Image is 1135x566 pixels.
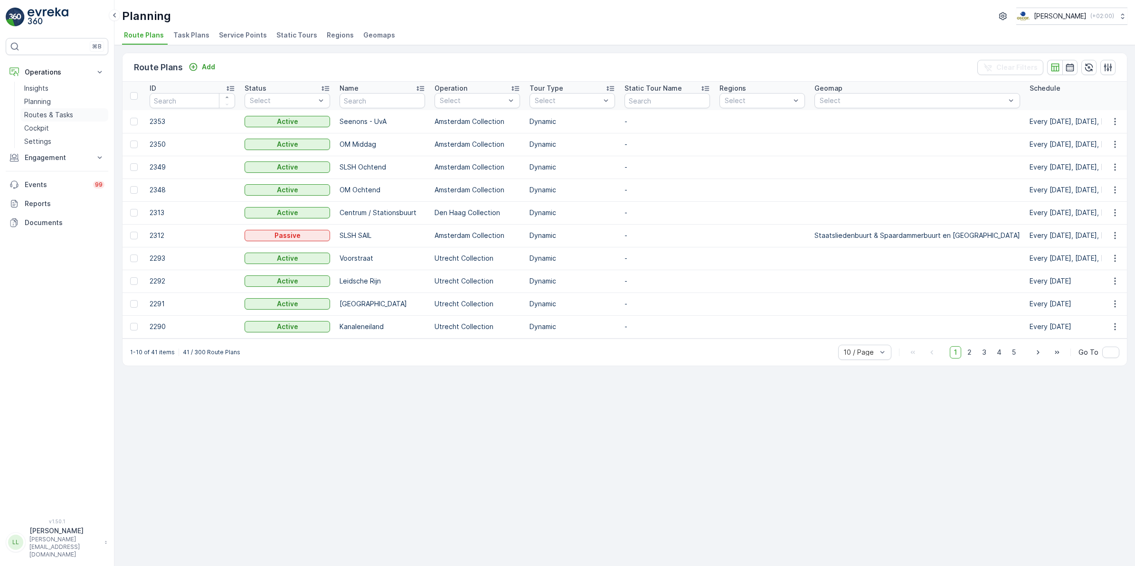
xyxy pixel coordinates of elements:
button: Active [245,253,330,264]
p: - [624,117,710,126]
p: Centrum / Stationsbuurt [340,208,425,217]
p: Active [277,276,298,286]
p: Leidsche Rijn [340,276,425,286]
p: Utrecht Collection [435,276,520,286]
button: Active [245,161,330,173]
img: basis-logo_rgb2x.png [1016,11,1030,21]
input: Search [150,93,235,108]
p: Active [277,185,298,195]
p: Amsterdam Collection [435,185,520,195]
p: Routes & Tasks [24,110,73,120]
p: [PERSON_NAME] [29,526,100,536]
p: SLSH SAIL [340,231,425,240]
p: Dynamic [530,162,615,172]
p: [PERSON_NAME][EMAIL_ADDRESS][DOMAIN_NAME] [29,536,100,558]
div: Toggle Row Selected [130,118,138,125]
p: - [624,254,710,263]
p: 2348 [150,185,235,195]
input: Search [340,93,425,108]
p: 2312 [150,231,235,240]
span: 5 [1008,346,1020,358]
p: Amsterdam Collection [435,231,520,240]
p: 1-10 of 41 items [130,349,175,356]
p: Active [277,162,298,172]
p: Status [245,84,266,93]
p: Active [277,299,298,309]
p: [PERSON_NAME] [1034,11,1087,21]
p: - [624,322,710,331]
p: 2293 [150,254,235,263]
p: Dynamic [530,117,615,126]
button: Active [245,139,330,150]
p: ( +02:00 ) [1090,12,1114,20]
p: - [624,299,710,309]
span: Regions [327,30,354,40]
p: Select [250,96,315,105]
span: 4 [993,346,1006,358]
p: Operations [25,67,89,77]
p: - [624,276,710,286]
span: 3 [978,346,991,358]
p: Reports [25,199,104,208]
button: Add [185,61,219,73]
a: Cockpit [20,122,108,135]
img: logo_light-DOdMpM7g.png [28,8,68,27]
span: 2 [963,346,976,358]
p: Active [277,208,298,217]
a: Settings [20,135,108,148]
div: Toggle Row Selected [130,255,138,262]
div: Toggle Row Selected [130,277,138,285]
p: Seenons - UvA [340,117,425,126]
p: 2350 [150,140,235,149]
p: ⌘B [92,43,102,50]
p: Active [277,254,298,263]
span: Service Points [219,30,267,40]
a: Routes & Tasks [20,108,108,122]
p: Amsterdam Collection [435,162,520,172]
div: LL [8,535,23,550]
p: - [624,231,710,240]
p: Operation [435,84,467,93]
p: Active [277,322,298,331]
a: Documents [6,213,108,232]
div: Toggle Row Selected [130,300,138,308]
p: Regions [719,84,746,93]
p: Passive [274,231,301,240]
p: ID [150,84,156,93]
p: Active [277,140,298,149]
p: 2349 [150,162,235,172]
p: Amsterdam Collection [435,117,520,126]
p: 99 [95,181,103,189]
p: Static Tour Name [624,84,682,93]
div: Toggle Row Selected [130,232,138,239]
p: Geomap [814,84,842,93]
p: 2353 [150,117,235,126]
p: Dynamic [530,276,615,286]
p: Select [440,96,505,105]
p: Dynamic [530,322,615,331]
a: Planning [20,95,108,108]
p: Dynamic [530,140,615,149]
span: Static Tours [276,30,317,40]
p: Select [725,96,790,105]
p: - [624,185,710,195]
p: Planning [122,9,171,24]
p: Name [340,84,359,93]
p: OM Ochtend [340,185,425,195]
button: Active [245,298,330,310]
p: Staatsliedenbuurt & Spaardammerbuurt en [GEOGRAPHIC_DATA] [814,231,1020,240]
div: Toggle Row Selected [130,141,138,148]
p: Select [820,96,1005,105]
p: Dynamic [530,254,615,263]
p: Cockpit [24,123,49,133]
p: Schedule [1030,84,1060,93]
button: Active [245,116,330,127]
p: Utrecht Collection [435,299,520,309]
p: 41 / 300 Route Plans [183,349,240,356]
span: v 1.50.1 [6,519,108,524]
p: Events [25,180,87,189]
p: Documents [25,218,104,227]
div: Toggle Row Selected [130,209,138,217]
p: Den Haag Collection [435,208,520,217]
p: 2292 [150,276,235,286]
